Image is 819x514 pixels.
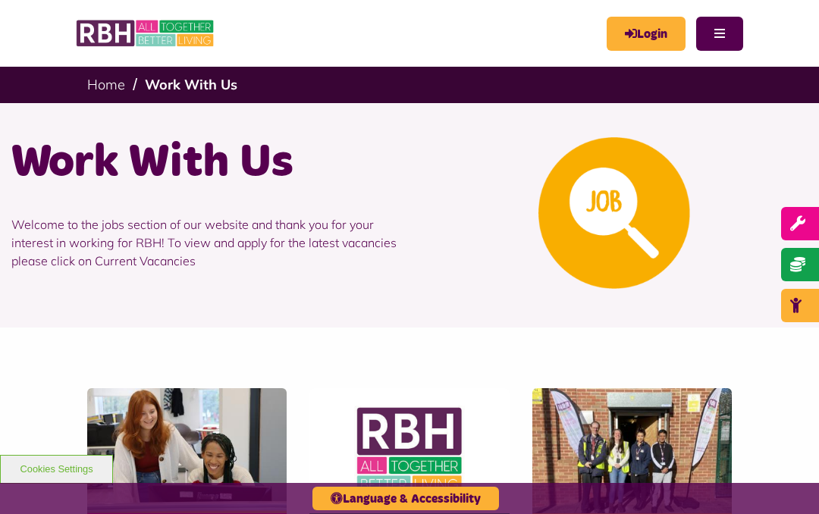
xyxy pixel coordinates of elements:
[538,137,690,289] img: Looking For A Job
[696,17,743,51] button: Navigation
[309,388,509,513] img: RBH Logo Social Media 480X360 (1)
[11,133,398,193] h1: Work With Us
[87,388,287,513] img: IMG 1470
[76,15,216,52] img: RBH
[87,76,125,93] a: Home
[607,17,686,51] a: MyRBH
[751,446,819,514] iframe: Netcall Web Assistant for live chat
[532,388,732,513] img: Dropinfreehold2
[312,487,499,510] button: Language & Accessibility
[145,76,237,93] a: Work With Us
[11,193,398,293] p: Welcome to the jobs section of our website and thank you for your interest in working for RBH! To...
